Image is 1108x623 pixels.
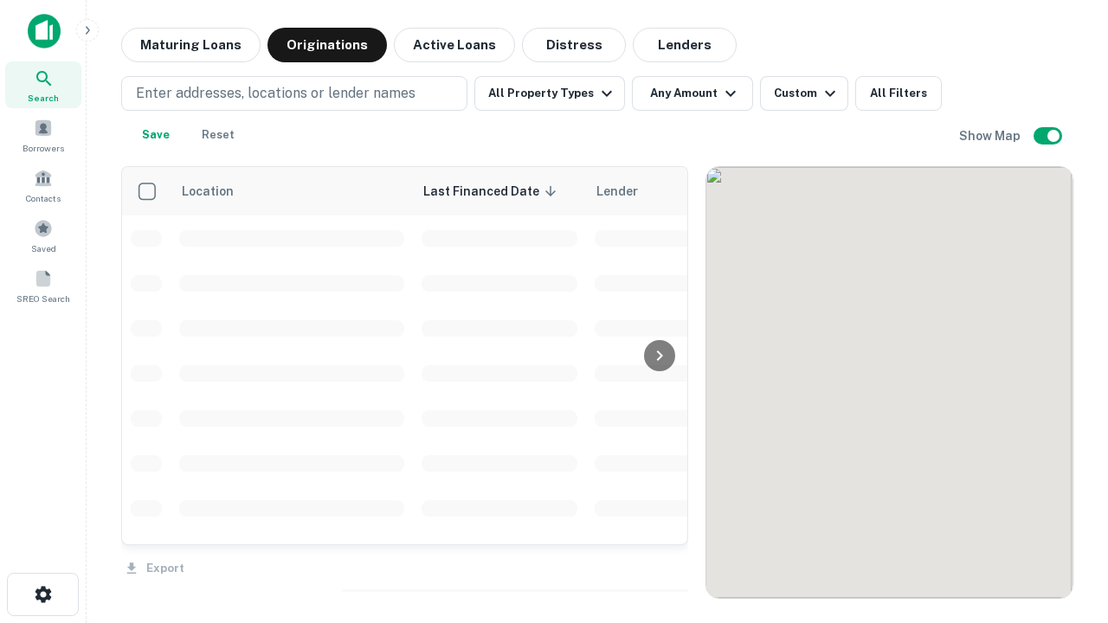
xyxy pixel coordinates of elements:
button: Distress [522,28,626,62]
span: Lender [596,181,638,202]
button: All Property Types [474,76,625,111]
button: Reset [190,118,246,152]
button: Lenders [633,28,737,62]
span: Search [28,91,59,105]
span: SREO Search [16,292,70,305]
p: Enter addresses, locations or lender names [136,83,415,104]
th: Lender [586,167,863,215]
a: Search [5,61,81,108]
iframe: Chat Widget [1021,485,1108,568]
span: Location [181,181,256,202]
a: Saved [5,212,81,259]
span: Last Financed Date [423,181,562,202]
button: Custom [760,76,848,111]
button: Active Loans [394,28,515,62]
h6: Show Map [959,126,1023,145]
button: Enter addresses, locations or lender names [121,76,467,111]
th: Last Financed Date [413,167,586,215]
img: capitalize-icon.png [28,14,61,48]
span: Saved [31,241,56,255]
button: Save your search to get updates of matches that match your search criteria. [128,118,184,152]
div: 0 0 [706,167,1073,598]
button: Any Amount [632,76,753,111]
span: Borrowers [23,141,64,155]
a: Contacts [5,162,81,209]
span: Contacts [26,191,61,205]
div: Custom [774,83,841,104]
a: SREO Search [5,262,81,309]
button: All Filters [855,76,942,111]
a: Borrowers [5,112,81,158]
button: Originations [267,28,387,62]
th: Location [171,167,413,215]
button: Maturing Loans [121,28,261,62]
